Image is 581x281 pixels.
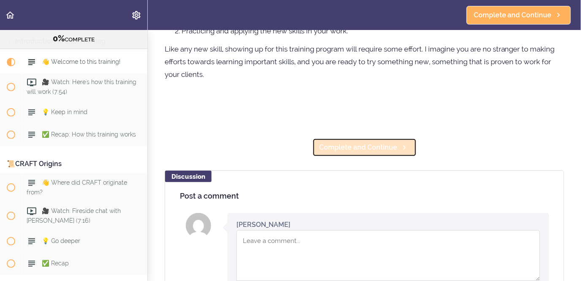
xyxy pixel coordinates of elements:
a: Complete and Continue [467,6,571,25]
span: 💡 Keep in mind [42,109,87,115]
div: Discussion [165,171,212,182]
h4: Post a comment [180,192,549,200]
svg: Settings Menu [131,10,141,20]
span: 💡 Go deeper [42,237,80,244]
svg: Back to course curriculum [5,10,15,20]
span: ✅ Recap: How this training works [42,131,136,138]
a: Complete and Continue [312,138,417,157]
span: 👋 Welcome to this training! [42,58,120,65]
img: Elena Moss [186,213,211,238]
span: Complete and Continue [320,142,398,153]
span: Complete and Continue [474,10,552,20]
span: 🎥 Watch: Fireside chat with [PERSON_NAME] (7:16) [27,207,121,224]
span: 👋 Where did CRAFT originate from? [27,179,127,196]
li: Practicing and applying the new skills in your work. [182,25,564,36]
span: ✅ Recap [42,260,69,267]
div: [PERSON_NAME] [236,220,290,229]
textarea: Comment box [236,230,540,281]
p: Like any new skill, showing up for this training program will require some effort. I imagine you ... [165,43,564,81]
span: 🎥 Watch: Here's how this training will work (7:54) [27,79,136,95]
span: 0% [53,33,65,44]
div: COMPLETE [11,33,137,44]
